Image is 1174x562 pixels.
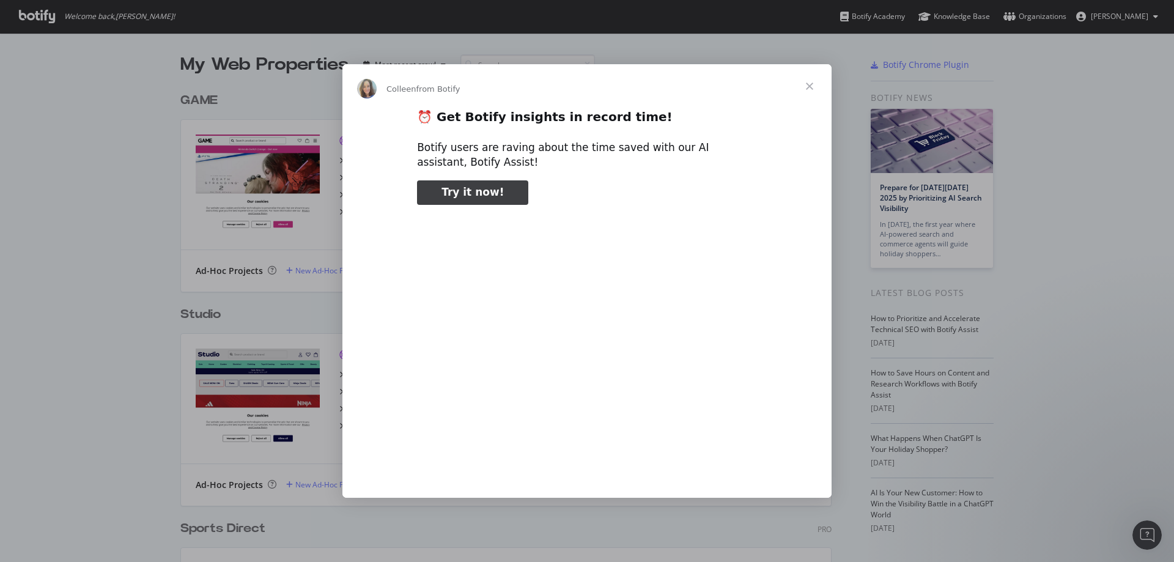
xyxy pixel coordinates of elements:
span: Try it now! [441,186,504,198]
span: Colleen [386,84,416,94]
img: Profile image for Colleen [357,79,377,98]
video: Play video [332,215,842,470]
div: Botify users are raving about the time saved with our AI assistant, Botify Assist! [417,141,757,170]
h2: ⏰ Get Botify insights in record time! [417,109,757,131]
a: Try it now! [417,180,528,205]
span: Close [788,64,832,108]
span: from Botify [416,84,460,94]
